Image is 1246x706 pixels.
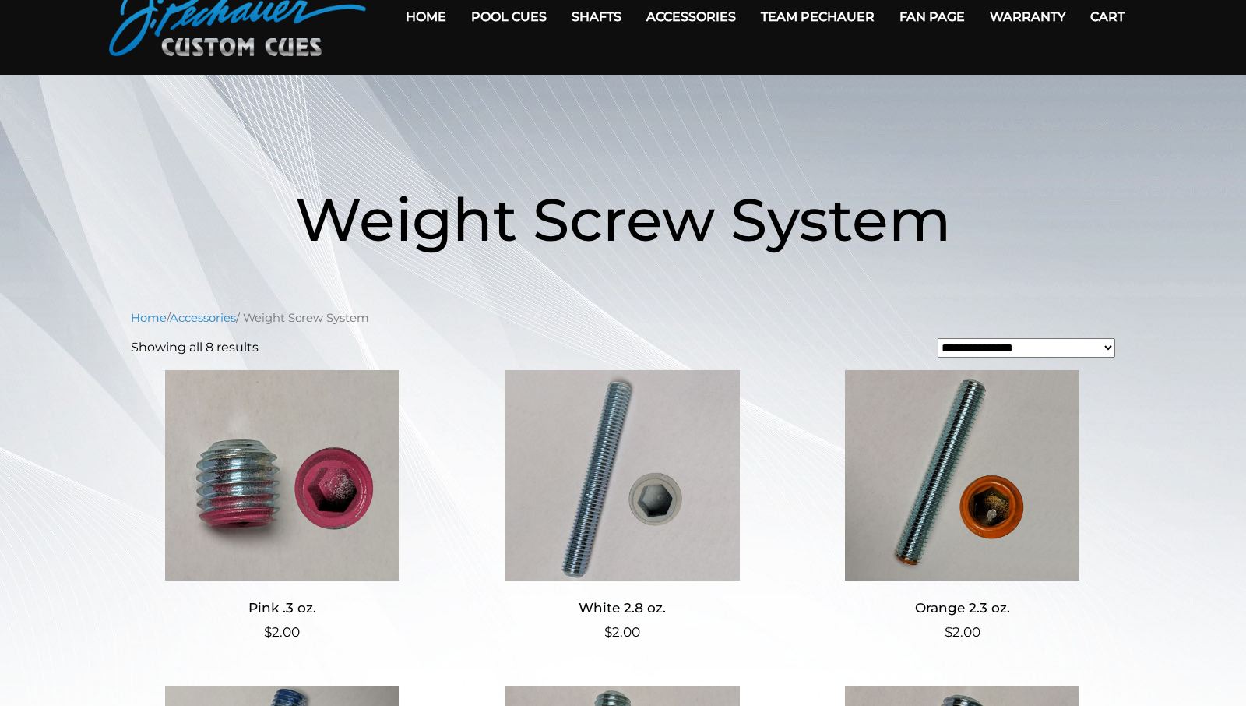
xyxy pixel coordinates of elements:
[131,311,167,325] a: Home
[264,624,272,640] span: $
[471,370,774,581] img: White 2.8 oz.
[945,624,980,640] bdi: 2.00
[938,338,1115,358] select: Shop order
[471,370,774,642] a: White 2.8 oz. $2.00
[170,311,236,325] a: Accessories
[131,370,434,581] img: Pink .3 oz.
[131,338,259,357] p: Showing all 8 results
[131,370,434,642] a: Pink .3 oz. $2.00
[295,183,951,256] span: Weight Screw System
[945,624,952,640] span: $
[811,593,1114,622] h2: Orange 2.3 oz.
[604,624,640,640] bdi: 2.00
[264,624,300,640] bdi: 2.00
[604,624,612,640] span: $
[811,370,1114,642] a: Orange 2.3 oz. $2.00
[131,593,434,622] h2: Pink .3 oz.
[131,309,1115,327] nav: Breadcrumb
[811,370,1114,581] img: Orange 2.3 oz.
[471,593,774,622] h2: White 2.8 oz.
